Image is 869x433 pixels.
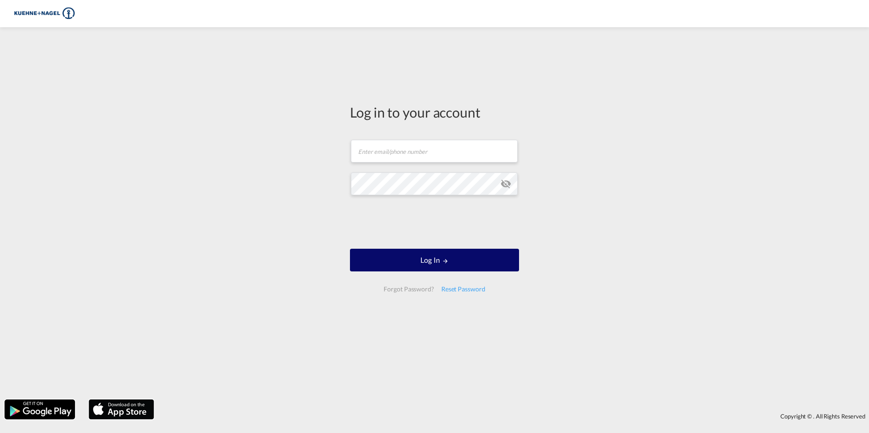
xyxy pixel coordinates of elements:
img: 36441310f41511efafde313da40ec4a4.png [14,4,75,24]
div: Copyright © . All Rights Reserved [159,408,869,424]
button: LOGIN [350,249,519,271]
div: Forgot Password? [380,281,437,297]
img: apple.png [88,399,155,420]
iframe: reCAPTCHA [365,204,504,240]
div: Reset Password [438,281,489,297]
input: Enter email/phone number [351,140,518,162]
md-icon: icon-eye-off [500,178,511,189]
div: Log in to your account [350,103,519,122]
img: google.png [4,399,76,420]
